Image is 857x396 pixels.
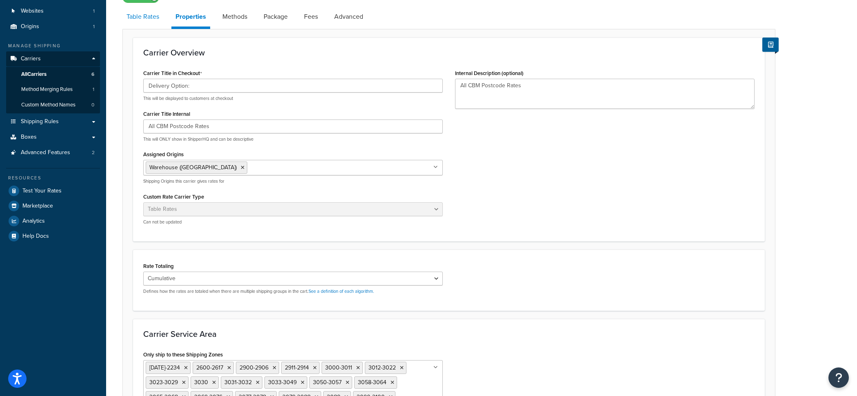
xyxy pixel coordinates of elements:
a: Fees [300,7,322,27]
span: 1 [93,23,95,30]
span: 2911-2914 [285,363,309,372]
label: Rate Totaling [143,263,174,269]
a: Boxes [6,130,100,145]
li: Advanced Features [6,145,100,160]
p: This will ONLY show in ShipperHQ and can be descriptive [143,136,443,142]
span: 0 [91,102,94,108]
span: 3058-3064 [358,378,386,387]
a: Websites1 [6,4,100,19]
span: 6 [91,71,94,78]
p: Can not be updated [143,219,443,225]
a: Test Your Rates [6,184,100,198]
span: 3050-3057 [313,378,342,387]
a: Method Merging Rules1 [6,82,100,97]
a: Marketplace [6,199,100,213]
a: Carriers [6,51,100,66]
li: Custom Method Names [6,97,100,113]
span: Websites [21,8,44,15]
label: Custom Rate Carrier Type [143,194,204,200]
span: Origins [21,23,39,30]
li: Method Merging Rules [6,82,100,97]
a: Properties [171,7,210,29]
div: Manage Shipping [6,42,100,49]
p: This will be displayed to customers at checkout [143,95,443,102]
span: 3012-3022 [369,363,396,372]
div: Resources [6,175,100,181]
span: 2600-2617 [196,363,223,372]
span: 2900-2906 [240,363,269,372]
h3: Carrier Overview [143,48,755,57]
li: Origins [6,19,100,34]
a: Origins1 [6,19,100,34]
span: Boxes [21,134,37,141]
span: 3031-3032 [224,378,252,387]
span: Help Docs [22,233,49,240]
span: Carriers [21,55,41,62]
label: Carrier Title in Checkout [143,70,202,77]
span: 3023-3029 [149,378,178,387]
span: Analytics [22,218,45,225]
label: Only ship to these Shipping Zones [143,352,223,358]
label: Carrier Title Internal [143,111,190,117]
p: Defines how the rates are totaled when there are multiple shipping groups in the cart. [143,288,443,294]
span: Custom Method Names [21,102,75,108]
button: Show Help Docs [762,38,779,52]
textarea: All CBM Postcode Rates [455,79,755,109]
p: Shipping Origins this carrier gives rates for [143,178,443,184]
button: Open Resource Center [828,367,849,388]
span: 3030 [194,378,208,387]
span: 3033-3049 [268,378,297,387]
span: 2 [92,149,95,156]
span: Test Your Rates [22,188,62,195]
label: Internal Description (optional) [455,70,524,76]
span: All Carriers [21,71,47,78]
a: Shipping Rules [6,114,100,129]
a: Analytics [6,214,100,228]
span: Warehouse ([GEOGRAPHIC_DATA]) [149,163,237,172]
span: Marketplace [22,203,53,210]
a: Custom Method Names0 [6,97,100,113]
span: [DATE]-2234 [149,363,180,372]
span: 3000-3011 [325,363,352,372]
a: Methods [218,7,251,27]
h3: Carrier Service Area [143,330,755,338]
li: Carriers [6,51,100,113]
a: AllCarriers6 [6,67,100,82]
span: Method Merging Rules [21,86,73,93]
span: Advanced Features [21,149,70,156]
li: Websites [6,4,100,19]
span: Shipping Rules [21,118,59,125]
a: Help Docs [6,229,100,243]
label: Assigned Origins [143,151,184,157]
a: Advanced [330,7,367,27]
a: Advanced Features2 [6,145,100,160]
span: 1 [93,8,95,15]
a: Package [260,7,292,27]
span: 1 [93,86,94,93]
a: Table Rates [122,7,163,27]
a: See a definition of each algorithm. [309,288,374,294]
